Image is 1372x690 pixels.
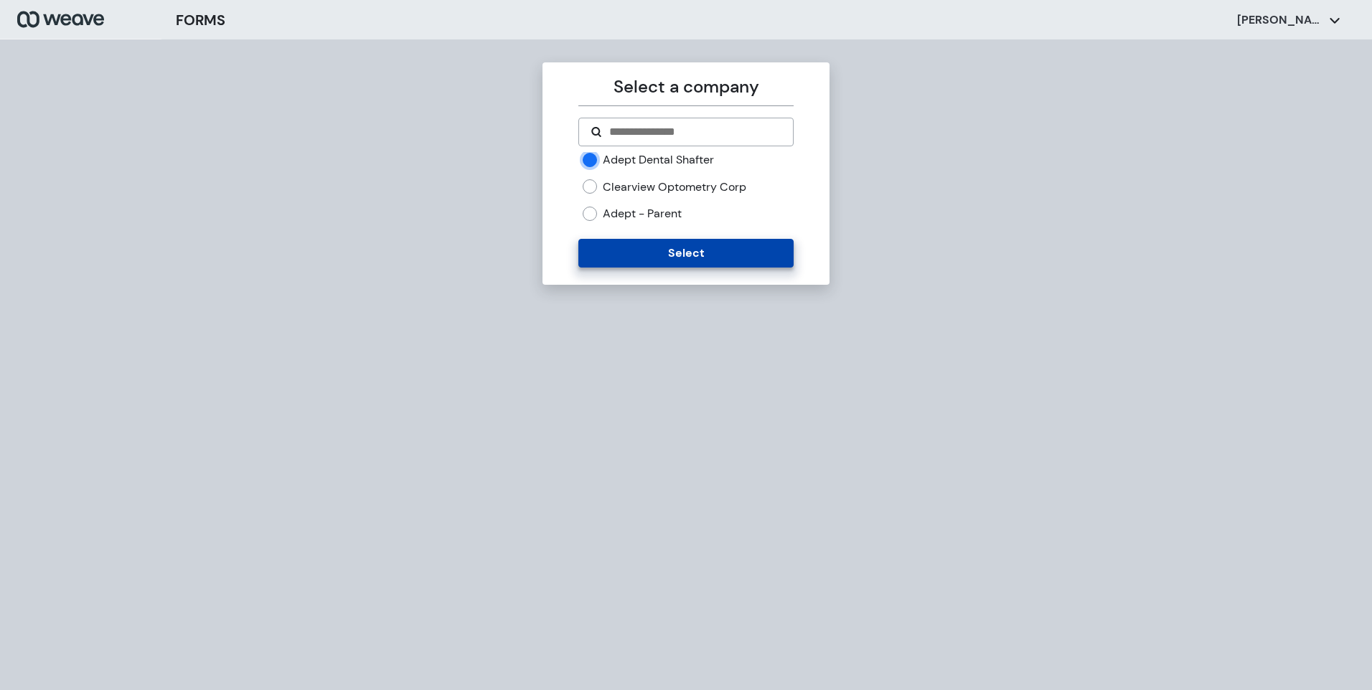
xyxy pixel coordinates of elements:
button: Select [578,239,793,268]
h3: FORMS [176,9,225,31]
label: Clearview Optometry Corp [603,179,746,195]
p: [PERSON_NAME] [1237,12,1323,28]
input: Search [608,123,781,141]
p: Select a company [578,74,793,100]
label: Adept Dental Shafter [603,152,714,168]
label: Adept - Parent [603,206,682,222]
